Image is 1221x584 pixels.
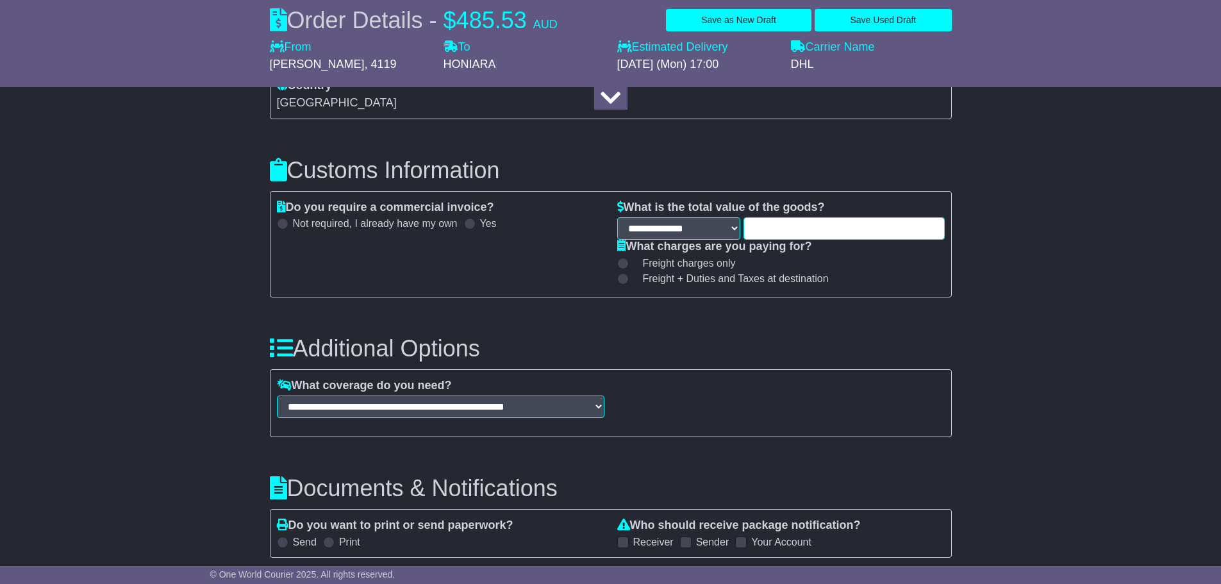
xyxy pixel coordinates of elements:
[277,96,397,109] span: [GEOGRAPHIC_DATA]
[277,201,494,215] label: Do you require a commercial invoice?
[791,58,952,72] div: DHL
[444,7,456,33] span: $
[339,536,360,548] label: Print
[617,240,812,254] label: What charges are you paying for?
[533,18,558,31] span: AUD
[270,6,558,34] div: Order Details -
[210,569,395,580] span: © One World Courier 2025. All rights reserved.
[293,536,317,548] label: Send
[617,519,861,533] label: Who should receive package notification?
[617,40,778,54] label: Estimated Delivery
[270,58,365,71] span: [PERSON_NAME]
[270,336,952,362] h3: Additional Options
[633,536,674,548] label: Receiver
[293,217,458,229] label: Not required, I already have my own
[270,158,952,183] h3: Customs Information
[277,519,513,533] label: Do you want to print or send paperwork?
[270,40,311,54] label: From
[815,9,951,31] button: Save Used Draft
[444,40,470,54] label: To
[480,217,497,229] label: Yes
[456,7,527,33] span: 485.53
[751,536,811,548] label: Your Account
[666,9,811,31] button: Save as New Draft
[643,272,829,285] span: Freight + Duties and Taxes at destination
[627,257,736,269] label: Freight charges only
[617,201,825,215] label: What is the total value of the goods?
[365,58,397,71] span: , 4119
[791,40,875,54] label: Carrier Name
[444,58,496,71] span: HONIARA
[270,476,952,501] h3: Documents & Notifications
[617,58,778,72] div: [DATE] (Mon) 17:00
[696,536,729,548] label: Sender
[277,379,452,393] label: What coverage do you need?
